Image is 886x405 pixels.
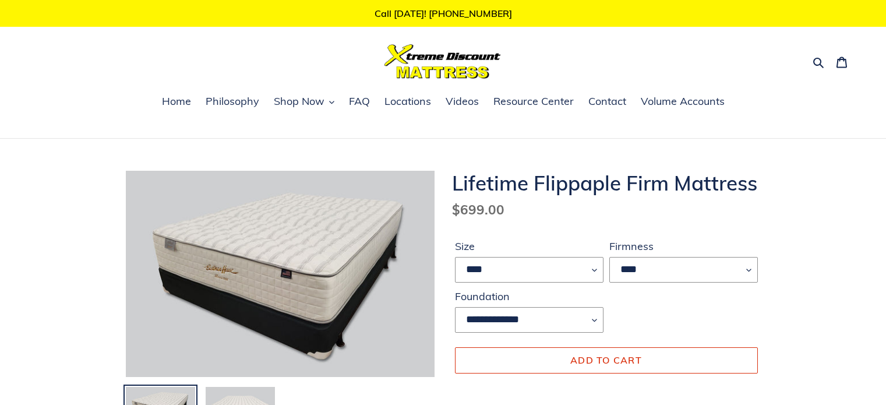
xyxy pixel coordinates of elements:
[609,238,758,254] label: Firmness
[452,201,504,218] span: $699.00
[200,93,265,111] a: Philosophy
[641,94,725,108] span: Volume Accounts
[206,94,259,108] span: Philosophy
[349,94,370,108] span: FAQ
[446,94,479,108] span: Videos
[268,93,340,111] button: Shop Now
[455,288,603,304] label: Foundation
[384,44,501,79] img: Xtreme Discount Mattress
[493,94,574,108] span: Resource Center
[379,93,437,111] a: Locations
[274,94,324,108] span: Shop Now
[588,94,626,108] span: Contact
[455,347,758,373] button: Add to cart
[156,93,197,111] a: Home
[635,93,730,111] a: Volume Accounts
[440,93,485,111] a: Videos
[343,93,376,111] a: FAQ
[384,94,431,108] span: Locations
[452,171,761,195] h1: Lifetime Flippaple Firm Mattress
[455,238,603,254] label: Size
[583,93,632,111] a: Contact
[162,94,191,108] span: Home
[488,93,580,111] a: Resource Center
[570,354,642,366] span: Add to cart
